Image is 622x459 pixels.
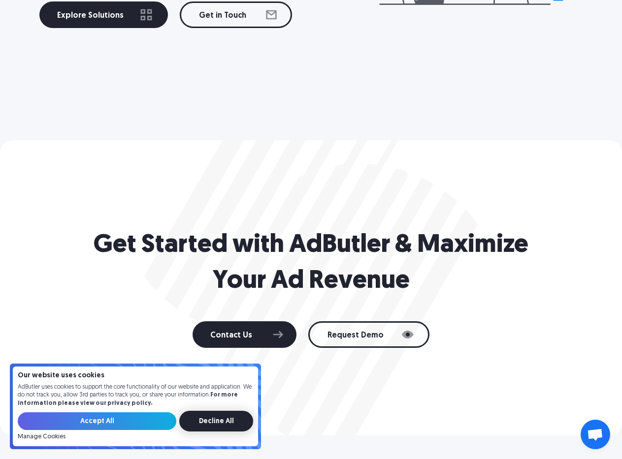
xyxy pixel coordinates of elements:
a: Contact Us [193,321,296,348]
a: Request Demo [308,321,429,348]
a: Get in Touch [180,1,292,28]
input: Decline All [179,411,253,431]
a: Explore Solutions [39,1,168,28]
h4: Our website uses cookies [18,372,253,379]
a: Manage Cookies [18,433,65,440]
input: Accept All [18,412,176,430]
a: Open chat [581,420,610,449]
h2: Get Started with AdButler & Maximize Your Ad Revenue [90,228,533,300]
p: AdButler uses cookies to support the core functionality of our website and application. We do not... [18,383,253,408]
